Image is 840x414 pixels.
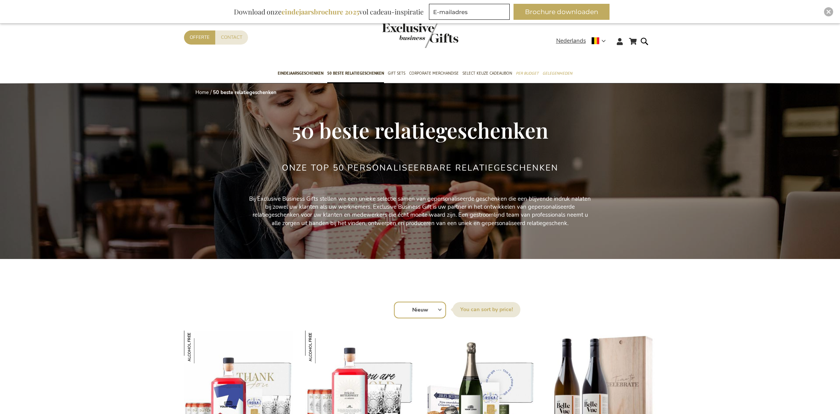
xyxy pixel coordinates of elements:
[462,69,512,77] span: Select Keuze Cadeaubon
[382,23,458,48] img: Exclusive Business gifts logo
[409,69,459,77] span: Corporate Merchandise
[382,23,420,48] a: store logo
[556,37,611,45] div: Nederlands
[388,69,405,77] span: Gift Sets
[230,4,427,20] div: Download onze vol cadeau-inspiratie
[292,116,548,144] span: 50 beste relatiegeschenken
[215,30,248,45] a: Contact
[184,30,215,45] a: Offerte
[556,37,586,45] span: Nederlands
[282,7,359,16] b: eindejaarsbrochure 2025
[429,4,512,22] form: marketing offers and promotions
[429,4,510,20] input: E-mailadres
[516,69,539,77] span: Per Budget
[327,69,384,77] span: 50 beste relatiegeschenken
[453,302,520,317] label: Sorteer op
[195,89,209,96] a: Home
[278,69,323,77] span: Eindejaarsgeschenken
[249,195,592,228] p: Bij Exclusive Business Gifts stellen we een unieke selectie samen van gepersonaliseerde geschenke...
[826,10,831,14] img: Close
[514,4,610,20] button: Brochure downloaden
[542,69,572,77] span: Gelegenheden
[184,331,217,363] img: Gepersonaliseerde Alcoholvrije Italian Bittersweet Premium Set
[213,89,277,96] strong: 50 beste relatiegeschenken
[282,163,558,173] h2: Onze TOP 50 Personaliseerbare Relatiegeschenken
[824,7,833,16] div: Close
[305,331,338,363] img: Gepersonaliseerd Alcoholvrije Italian Bittersweet Cadeauset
